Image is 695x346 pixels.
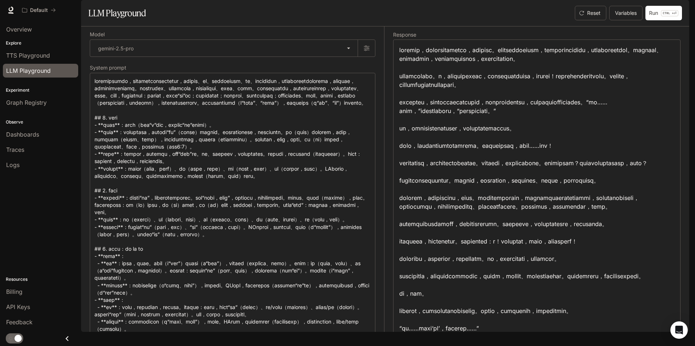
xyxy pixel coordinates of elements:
p: CTRL + [663,11,674,15]
p: Model [90,32,105,37]
p: ⏎ [661,10,678,16]
p: System prompt [90,65,126,70]
button: Reset [575,6,606,20]
h5: Response [393,32,681,37]
div: gemini-2.5-pro [90,40,358,57]
h1: LLM Playground [88,6,146,20]
button: Variables [609,6,643,20]
button: All workspaces [19,3,59,17]
button: RunCTRL +⏎ [645,6,682,20]
div: Open Intercom Messenger [670,321,688,339]
p: gemini-2.5-pro [98,45,134,52]
p: Default [30,7,48,13]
